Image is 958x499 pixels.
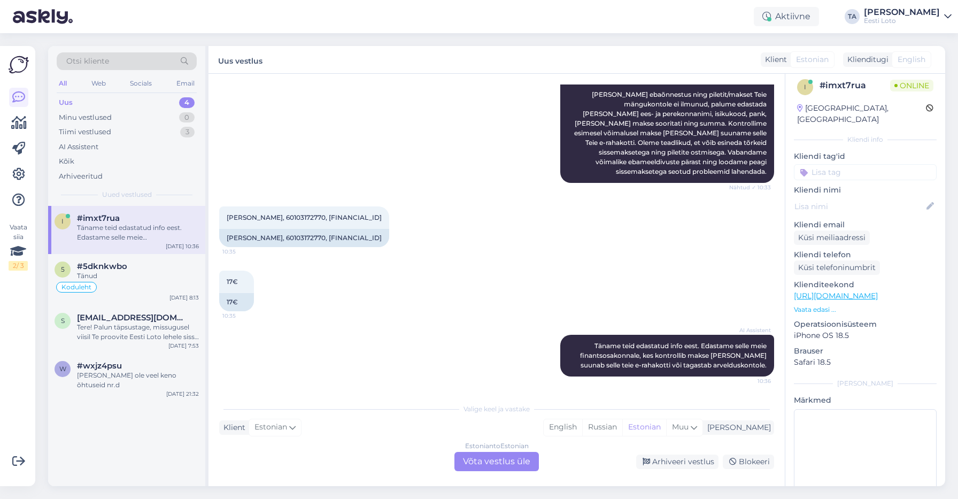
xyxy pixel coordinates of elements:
div: # imxt7rua [820,79,890,92]
span: Estonian [254,421,287,433]
p: Kliendi telefon [794,249,937,260]
p: iPhone OS 18.5 [794,330,937,341]
span: Otsi kliente [66,56,109,67]
p: Kliendi email [794,219,937,231]
div: [GEOGRAPHIC_DATA], [GEOGRAPHIC_DATA] [797,103,926,125]
span: 10:35 [222,312,262,320]
div: Küsi telefoninumbrit [794,260,880,275]
p: Märkmed [794,395,937,406]
img: Askly Logo [9,55,29,75]
div: TA [845,9,860,24]
span: Nähtud ✓ 10:33 [729,183,771,191]
span: Koduleht [61,284,91,290]
span: 10:35 [222,248,262,256]
div: Täname teid edastatud info eest. Edastame selle meie finantsosakonnale, kes kontrollib makse [PER... [77,223,199,242]
div: Tiimi vestlused [59,127,111,137]
div: Kliendi info [794,135,937,144]
div: [PERSON_NAME] [794,379,937,388]
div: Tere! Palun täpsustage, missugusel viisil Te proovite Eesti Loto lehele sisse logida ning millise... [77,323,199,342]
span: Estonian [796,54,829,65]
div: Kõik [59,156,74,167]
span: Online [890,80,933,91]
div: Uus [59,97,73,108]
span: English [898,54,925,65]
span: Tere! [PERSON_NAME] ebaõnnestus ning piletit/makset Teie mängukontole ei ilmunud, palume edastada... [574,71,768,175]
div: All [57,76,69,90]
span: Muu [672,422,689,432]
div: 0 [179,112,195,123]
span: [PERSON_NAME], 60103172770, [FINANCIAL_ID] [227,213,382,221]
div: Arhiveeri vestlus [636,455,718,469]
p: Vaata edasi ... [794,305,937,314]
span: #5dknkwbo [77,262,127,271]
div: Valige keel ja vastake [219,404,774,414]
a: [PERSON_NAME]Eesti Loto [864,8,952,25]
div: AI Assistent [59,142,98,152]
input: Lisa nimi [794,201,924,212]
label: Uus vestlus [218,52,262,67]
span: 10:36 [731,377,771,385]
div: 2 / 3 [9,261,28,271]
div: [DATE] 8:13 [169,294,199,302]
div: Võta vestlus üle [454,452,539,471]
p: Kliendi tag'id [794,151,937,162]
div: [DATE] 21:32 [166,390,199,398]
span: 17€ [227,278,238,286]
p: Kliendi nimi [794,185,937,196]
a: [URL][DOMAIN_NAME] [794,291,878,301]
div: 3 [180,127,195,137]
div: [PERSON_NAME] ole veel keno õhtuseid nr.d [77,371,199,390]
span: #imxt7rua [77,213,120,223]
div: Klient [219,422,245,433]
span: AI Assistent [731,326,771,334]
div: Web [89,76,108,90]
div: Socials [128,76,154,90]
span: i [804,83,806,91]
p: Safari 18.5 [794,357,937,368]
div: [DATE] 10:36 [166,242,199,250]
span: Täname teid edastatud info eest. Edastame selle meie finantsosakonnale, kes kontrollib makse [PER... [580,342,768,369]
div: 17€ [219,293,254,311]
div: [PERSON_NAME] [864,8,940,17]
div: Küsi meiliaadressi [794,231,870,245]
p: Klienditeekond [794,279,937,290]
div: Minu vestlused [59,112,112,123]
div: 4 [179,97,195,108]
div: Eesti Loto [864,17,940,25]
div: Estonian [622,419,666,435]
div: Russian [582,419,622,435]
div: Tänud [77,271,199,281]
span: Uued vestlused [102,190,152,199]
span: silvipihlak50@gmai.com [77,313,188,323]
div: [PERSON_NAME], 60103172770, [FINANCIAL_ID] [219,229,389,247]
span: #wxjz4psu [77,361,122,371]
div: English [544,419,582,435]
div: [PERSON_NAME] [703,422,771,433]
span: w [59,365,66,373]
div: Klienditugi [843,54,889,65]
span: i [61,217,64,225]
input: Lisa tag [794,164,937,180]
div: Vaata siia [9,222,28,271]
p: Brauser [794,346,937,357]
div: Estonian to Estonian [465,441,529,451]
div: Blokeeri [723,455,774,469]
div: [DATE] 7:53 [168,342,199,350]
div: Aktiivne [754,7,819,26]
div: Klient [761,54,787,65]
p: Operatsioonisüsteem [794,319,937,330]
div: Email [174,76,197,90]
span: s [61,317,65,325]
span: 5 [61,265,65,273]
div: Arhiveeritud [59,171,103,182]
